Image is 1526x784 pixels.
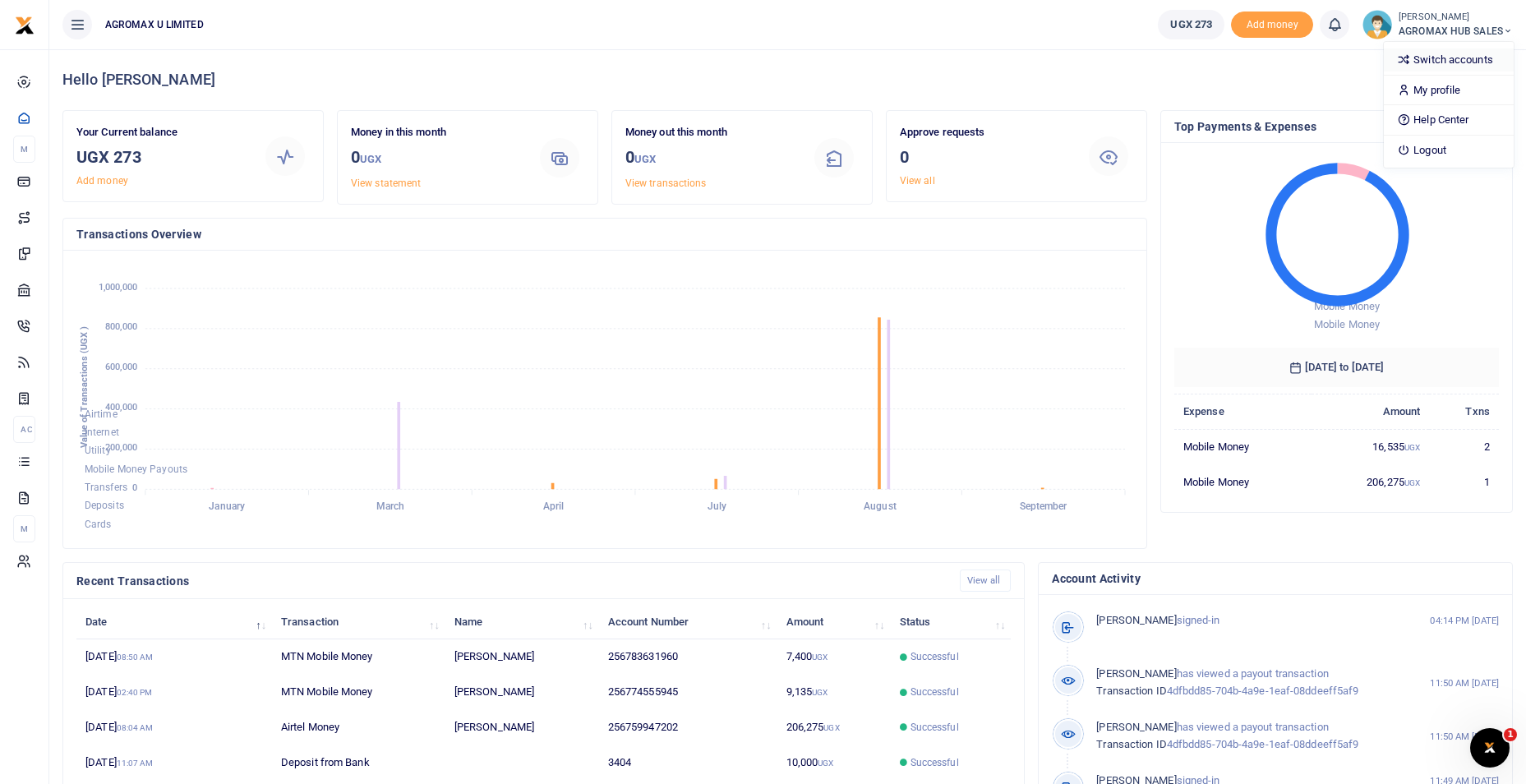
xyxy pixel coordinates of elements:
[1174,464,1312,499] td: Mobile Money
[1174,348,1499,387] h6: [DATE] to [DATE]
[1096,614,1176,626] span: [PERSON_NAME]
[1096,666,1398,700] p: has viewed a payout transaction 4dfbdd85-704b-4a9e-1eaf-08ddeeff5af9
[911,755,959,770] span: Successful
[1384,139,1514,162] a: Logout
[599,710,777,745] td: 256759947202
[543,501,565,513] tspan: April
[599,745,777,781] td: 3404
[1429,464,1499,499] td: 1
[13,136,35,163] li: M
[1312,464,1429,499] td: 206,275
[1158,10,1224,39] a: UGX 273
[272,710,445,745] td: Airtel Money
[1096,685,1166,697] span: Transaction ID
[272,745,445,781] td: Deposit from Bank
[1404,478,1420,487] small: UGX
[85,408,118,420] span: Airtime
[1429,394,1499,429] th: Txns
[1399,11,1513,25] small: [PERSON_NAME]
[85,519,112,530] span: Cards
[1470,728,1510,768] iframe: Intercom live chat
[376,501,405,513] tspan: March
[599,639,777,675] td: 256783631960
[777,604,890,639] th: Amount: activate to sort column ascending
[272,675,445,710] td: MTN Mobile Money
[13,416,35,443] li: Ac
[599,675,777,710] td: 256774555945
[1096,612,1398,630] p: signed-in
[351,145,523,172] h3: 0
[708,501,726,513] tspan: July
[1096,719,1398,754] p: has viewed a payout transaction 4dfbdd85-704b-4a9e-1eaf-08ddeeff5af9
[272,604,445,639] th: Transaction: activate to sort column ascending
[1384,79,1514,102] a: My profile
[1052,570,1499,588] h4: Account Activity
[209,501,245,513] tspan: January
[1231,17,1313,30] a: Add money
[900,175,935,187] a: View all
[1384,48,1514,71] a: Switch accounts
[818,759,833,768] small: UGX
[1151,10,1231,39] li: Wallet ballance
[445,639,599,675] td: [PERSON_NAME]
[1231,12,1313,39] li: Toup your wallet
[445,604,599,639] th: Name: activate to sort column ascending
[79,326,90,449] text: Value of Transactions (UGX )
[13,515,35,542] li: M
[76,145,248,169] h3: UGX 273
[76,604,272,639] th: Date: activate to sort column descending
[76,225,1133,243] h4: Transactions Overview
[85,482,127,493] span: Transfers
[1096,721,1176,733] span: [PERSON_NAME]
[599,604,777,639] th: Account Number: activate to sort column ascending
[351,178,421,189] a: View statement
[1170,16,1212,33] span: UGX 273
[625,178,707,189] a: View transactions
[76,124,248,141] p: Your Current balance
[864,501,897,513] tspan: August
[625,124,797,141] p: Money out this month
[890,604,1011,639] th: Status: activate to sort column ascending
[823,723,839,732] small: UGX
[625,145,797,172] h3: 0
[105,402,137,413] tspan: 400,000
[1384,108,1514,131] a: Help Center
[900,145,1072,169] h3: 0
[812,653,828,662] small: UGX
[117,688,153,697] small: 02:40 PM
[132,482,137,493] tspan: 0
[445,710,599,745] td: [PERSON_NAME]
[812,688,828,697] small: UGX
[1096,667,1176,680] span: [PERSON_NAME]
[445,675,599,710] td: [PERSON_NAME]
[76,572,947,590] h4: Recent Transactions
[1314,318,1380,330] span: Mobile Money
[777,745,890,781] td: 10,000
[117,653,154,662] small: 08:50 AM
[85,463,187,475] span: Mobile Money Payouts
[1399,24,1513,39] span: AGROMAX HUB SALES
[1430,614,1499,628] small: 04:14 PM [DATE]
[1174,394,1312,429] th: Expense
[634,153,656,165] small: UGX
[76,175,128,187] a: Add money
[272,639,445,675] td: MTN Mobile Money
[1404,443,1420,452] small: UGX
[85,445,111,457] span: Utility
[105,362,137,373] tspan: 600,000
[1504,728,1517,741] span: 1
[911,685,959,699] span: Successful
[360,153,381,165] small: UGX
[1362,10,1392,39] img: profile-user
[911,649,959,664] span: Successful
[911,720,959,735] span: Successful
[1312,429,1429,464] td: 16,535
[1020,501,1068,513] tspan: September
[117,759,154,768] small: 11:07 AM
[1430,730,1499,744] small: 11:50 AM [DATE]
[777,675,890,710] td: 9,135
[1096,738,1166,750] span: Transaction ID
[105,322,137,333] tspan: 800,000
[76,639,272,675] td: [DATE]
[777,639,890,675] td: 7,400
